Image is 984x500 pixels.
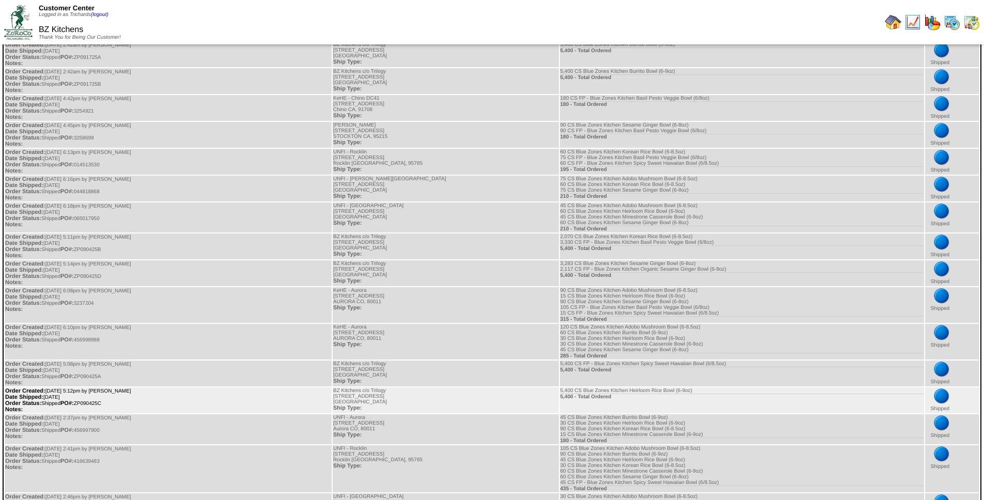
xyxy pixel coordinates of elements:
img: bluedot.png [933,361,950,378]
td: BZ Kitchens c/o Trilogy [STREET_ADDRESS] [GEOGRAPHIC_DATA] [333,361,559,386]
span: Order Status: [5,108,41,114]
td: 120 CS Blue Zones Kitchen Adobo Mushroom Bowl (6-8.5oz) 60 CS Blue Zones Kitchen Burrito Bowl (6-... [560,324,925,360]
td: UNFI - Rocklin [STREET_ADDRESS] Rocklin [GEOGRAPHIC_DATA], 95765 [333,445,559,492]
span: Ship Type: [333,378,362,384]
img: bluedot.png [933,69,950,85]
img: graph.gif [924,14,941,30]
td: 5,400 CS Blue Zones Kitchen Heirloom Rice Bowl (6-9oz) [560,387,925,413]
span: Logged in as Trichards [39,12,108,18]
span: PO#: [60,300,74,306]
img: bluedot.png [933,234,950,251]
span: Order Created: [5,415,45,421]
span: Date Shipped: [5,267,43,273]
span: Ship Type: [333,305,362,311]
span: Date Shipped: [5,240,43,246]
td: Shipped [925,287,979,323]
span: Ship Type: [333,166,362,173]
td: [DATE] 4:42pm by [PERSON_NAME] [DATE] Shipped 3254921 [5,95,332,121]
td: [DATE] 2:42am by [PERSON_NAME] [DATE] Shipped ZP091725A [5,41,332,67]
td: Shipped [925,233,979,259]
td: [DATE] 6:10pm by [PERSON_NAME] [DATE] Shipped 456998988 [5,324,332,360]
td: Shipped [925,122,979,148]
div: 5,400 - Total Ordered [560,367,924,373]
td: [DATE] 5:14pm by [PERSON_NAME] [DATE] Shipped ZP090425D [5,260,332,286]
span: PO#: [60,54,74,60]
div: 5,400 - Total Ordered [560,48,924,54]
span: PO#: [60,81,74,87]
td: UNFI - Rocklin [STREET_ADDRESS] Rocklin [GEOGRAPHIC_DATA], 95765 [333,149,559,175]
td: 180 CS FP - Blue Zones Kitchen Basil Pesto Veggie Bowl (6/8oz) [560,95,925,121]
span: Order Status: [5,337,41,343]
span: Ship Type: [333,341,362,348]
img: ZoRoCo_Logo(Green%26Foil)%20jpg.webp [4,5,33,39]
span: Order Created: [5,176,45,182]
td: [DATE] 6:16pm by [PERSON_NAME] [DATE] Shipped 044818868 [5,176,332,201]
span: Date Shipped: [5,182,43,189]
td: Shipped [925,260,979,286]
span: Order Status: [5,458,41,464]
td: [DATE] 2:37pm by [PERSON_NAME] [DATE] Shipped 456997900 [5,414,332,444]
span: Order Created: [5,261,45,267]
img: bluedot.png [933,176,950,193]
img: bluedot.png [933,324,950,341]
span: Date Shipped: [5,209,43,215]
span: PO#: [60,273,74,279]
td: 5,400 CS FP - Blue Zones Kitchen Spicy Sweet Hawaiian Bowl (6/8.5oz) [560,361,925,386]
span: Notes: [5,141,23,147]
span: Ship Type: [333,463,362,469]
td: KeHE - Chino DC41 [STREET_ADDRESS] Chino CA, 91708 [333,95,559,121]
td: UNFI - Aurora [STREET_ADDRESS] Aurora CO, 80011 [333,414,559,444]
span: Order Created: [5,69,45,75]
img: bluedot.png [933,446,950,462]
span: Date Shipped: [5,331,43,337]
span: Date Shipped: [5,75,43,81]
span: Date Shipped: [5,155,43,162]
span: Notes: [5,195,23,201]
td: KeHE - Aurora [STREET_ADDRESS] AURORA CO, 80011 [333,324,559,360]
img: bluedot.png [933,96,950,112]
img: bluedot.png [933,42,950,58]
div: 435 - Total Ordered [560,486,924,492]
span: Order Created: [5,361,45,367]
div: 210 - Total Ordered [560,193,924,199]
span: Date Shipped: [5,294,43,300]
span: Order Status: [5,54,41,60]
span: Order Status: [5,215,41,222]
td: [DATE] 6:08pm by [PERSON_NAME] [DATE] Shipped 3237204 [5,287,332,323]
td: [DATE] 6:18pm by [PERSON_NAME] [DATE] Shipped 065017950 [5,202,332,232]
span: Order Status: [5,189,41,195]
span: Notes: [5,343,23,349]
span: Notes: [5,279,23,286]
span: Ship Type: [333,193,362,199]
span: PO#: [60,135,74,141]
span: Ship Type: [333,251,362,257]
span: Customer Center [39,4,95,12]
span: Ship Type: [333,220,362,226]
span: Notes: [5,114,23,120]
span: PO#: [60,246,74,253]
span: Order Status: [5,400,41,407]
span: PO#: [60,189,74,195]
img: bluedot.png [933,288,950,304]
img: bluedot.png [933,122,950,139]
td: Shipped [925,445,979,492]
td: Shipped [925,149,979,175]
span: Order Created: [5,446,45,452]
td: Shipped [925,324,979,360]
td: BZ Kitchens c/o Trilogy [STREET_ADDRESS] [GEOGRAPHIC_DATA] [333,233,559,259]
img: bluedot.png [933,415,950,431]
td: 3,283 CS Blue Zones Kitchen Sesame Ginger Bowl (6-8oz) 2,117 CS FP - Blue Zones Kitchen Organic S... [560,260,925,286]
td: 5,400 CS Blue Zones Kitchen Burrito Bowl (6-9oz) [560,41,925,67]
span: Order Status: [5,135,41,141]
span: Notes: [5,60,23,67]
span: BZ Kitchens [39,25,83,34]
a: (logout) [91,12,108,18]
span: Order Created: [5,288,45,294]
span: Notes: [5,168,23,174]
span: PO#: [60,427,74,433]
span: Order Status: [5,373,41,380]
img: bluedot.png [933,388,950,404]
span: Date Shipped: [5,129,43,135]
span: PO#: [60,400,74,407]
span: Ship Type: [333,86,362,92]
